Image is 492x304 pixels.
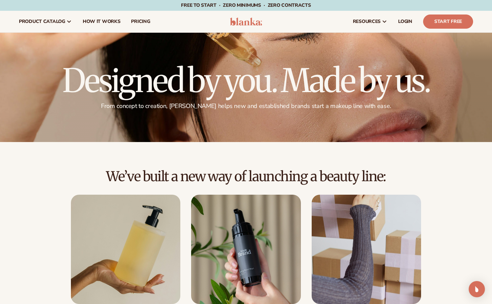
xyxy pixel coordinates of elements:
img: logo [230,18,262,26]
div: Open Intercom Messenger [469,281,485,297]
a: product catalog [14,11,77,32]
a: resources [347,11,393,32]
a: Start Free [423,15,473,29]
span: How It Works [83,19,121,24]
a: How It Works [77,11,126,32]
a: pricing [126,11,155,32]
span: pricing [131,19,150,24]
a: LOGIN [393,11,418,32]
span: resources [353,19,381,24]
span: Free to start · ZERO minimums · ZERO contracts [181,2,311,8]
p: From concept to creation, [PERSON_NAME] helps new and established brands start a makeup line with... [62,102,430,110]
h1: Designed by you. Made by us. [62,64,430,97]
h2: We’ve built a new way of launching a beauty line: [19,169,473,184]
span: product catalog [19,19,65,24]
span: LOGIN [398,19,412,24]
